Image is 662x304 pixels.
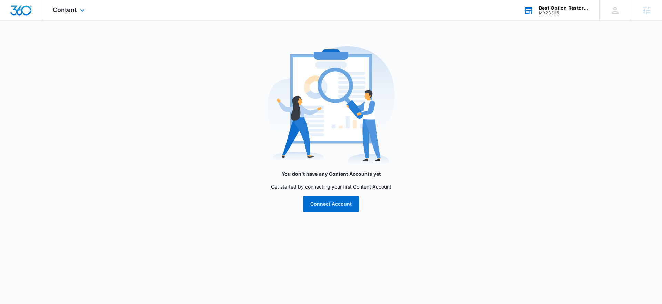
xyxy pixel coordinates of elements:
p: Get started by connecting your first Content Account [193,183,469,190]
p: You don't have any Content Accounts yet [193,170,469,178]
div: account name [539,5,589,11]
span: Content [53,6,77,13]
div: account id [539,11,589,16]
button: Connect Account [303,196,359,212]
img: no-preview.svg [267,43,395,170]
